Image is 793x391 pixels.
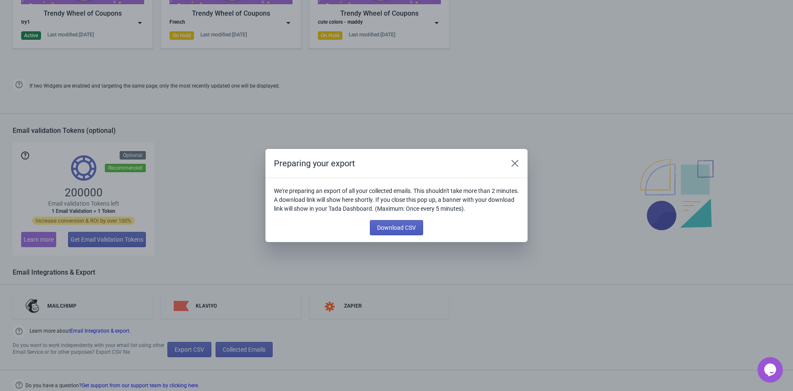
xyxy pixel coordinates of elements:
button: Close [507,156,522,171]
button: Download CSV [370,220,423,235]
span: Download CSV [377,224,416,231]
h2: Preparing your export [274,157,499,169]
p: We're preparing an export of all your collected emails. This shouldn't take more than 2 minutes. ... [274,187,519,213]
iframe: chat widget [757,357,785,383]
